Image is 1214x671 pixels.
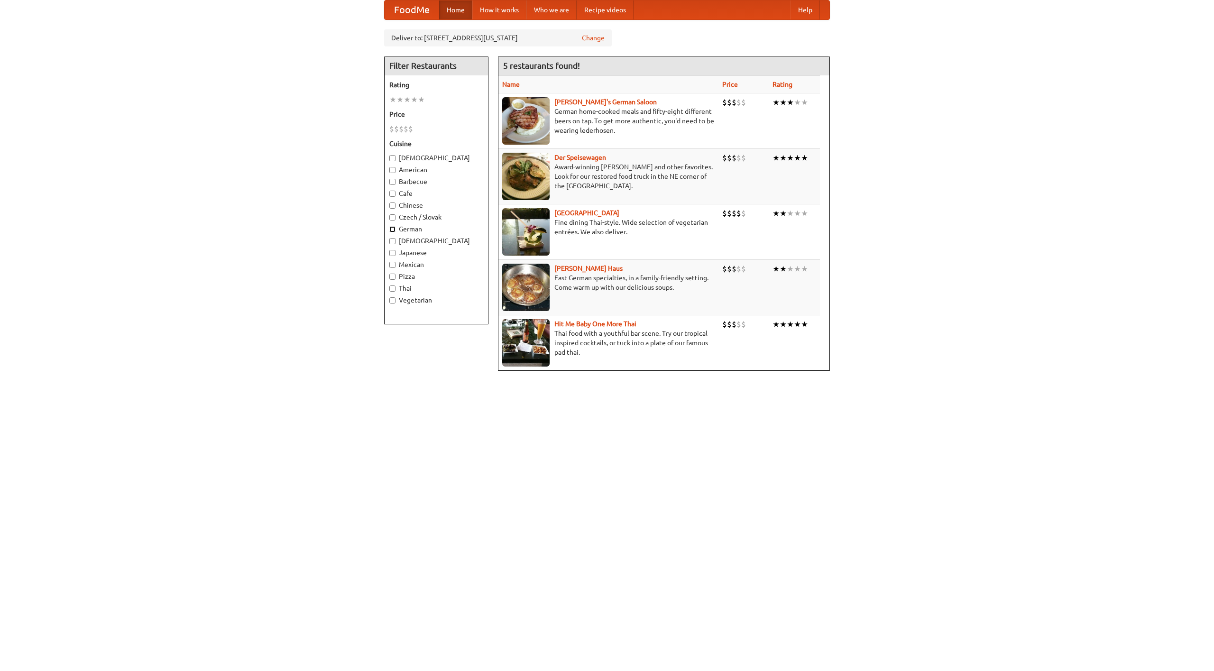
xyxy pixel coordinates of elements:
li: ★ [780,319,787,330]
li: ★ [773,208,780,219]
label: Thai [389,284,483,293]
div: Deliver to: [STREET_ADDRESS][US_STATE] [384,29,612,46]
li: ★ [794,208,801,219]
a: Hit Me Baby One More Thai [554,320,636,328]
a: [GEOGRAPHIC_DATA] [554,209,619,217]
a: Change [582,33,605,43]
li: $ [408,124,413,134]
li: $ [727,319,732,330]
li: $ [736,264,741,274]
li: $ [722,97,727,108]
li: $ [736,153,741,163]
li: ★ [787,264,794,274]
input: American [389,167,395,173]
input: Chinese [389,202,395,209]
label: Cafe [389,189,483,198]
a: Der Speisewagen [554,154,606,161]
li: ★ [780,208,787,219]
label: Chinese [389,201,483,210]
li: ★ [780,97,787,108]
a: FoodMe [385,0,439,19]
li: ★ [787,319,794,330]
li: ★ [773,264,780,274]
li: $ [736,97,741,108]
li: $ [741,319,746,330]
h4: Filter Restaurants [385,56,488,75]
li: $ [732,264,736,274]
a: Rating [773,81,792,88]
p: Award-winning [PERSON_NAME] and other favorites. Look for our restored food truck in the NE corne... [502,162,715,191]
li: ★ [794,319,801,330]
li: $ [404,124,408,134]
li: $ [741,153,746,163]
li: $ [727,153,732,163]
label: Vegetarian [389,295,483,305]
h5: Cuisine [389,139,483,148]
input: Czech / Slovak [389,214,395,221]
li: ★ [801,319,808,330]
input: Cafe [389,191,395,197]
li: ★ [801,153,808,163]
li: $ [727,264,732,274]
img: esthers.jpg [502,97,550,145]
li: ★ [773,97,780,108]
li: ★ [794,153,801,163]
li: $ [394,124,399,134]
label: Pizza [389,272,483,281]
a: Who we are [526,0,577,19]
li: $ [732,208,736,219]
input: German [389,226,395,232]
h5: Rating [389,80,483,90]
input: Thai [389,285,395,292]
li: $ [736,208,741,219]
img: speisewagen.jpg [502,153,550,200]
li: $ [741,97,746,108]
li: $ [722,319,727,330]
li: ★ [773,153,780,163]
a: Recipe videos [577,0,634,19]
a: Home [439,0,472,19]
h5: Price [389,110,483,119]
label: [DEMOGRAPHIC_DATA] [389,153,483,163]
img: kohlhaus.jpg [502,264,550,311]
a: Price [722,81,738,88]
li: $ [722,264,727,274]
li: ★ [787,153,794,163]
li: ★ [404,94,411,105]
ng-pluralize: 5 restaurants found! [503,61,580,70]
input: [DEMOGRAPHIC_DATA] [389,155,395,161]
p: German home-cooked meals and fifty-eight different beers on tap. To get more authentic, you'd nee... [502,107,715,135]
input: Pizza [389,274,395,280]
a: [PERSON_NAME]'s German Saloon [554,98,657,106]
li: ★ [389,94,396,105]
li: $ [722,153,727,163]
li: ★ [801,97,808,108]
b: [PERSON_NAME] Haus [554,265,623,272]
label: Japanese [389,248,483,257]
li: ★ [418,94,425,105]
p: East German specialties, in a family-friendly setting. Come warm up with our delicious soups. [502,273,715,292]
li: $ [741,264,746,274]
li: ★ [411,94,418,105]
li: $ [732,97,736,108]
label: Mexican [389,260,483,269]
p: Fine dining Thai-style. Wide selection of vegetarian entrées. We also deliver. [502,218,715,237]
li: ★ [787,208,794,219]
img: satay.jpg [502,208,550,256]
li: ★ [780,264,787,274]
img: babythai.jpg [502,319,550,367]
li: $ [727,208,732,219]
input: Vegetarian [389,297,395,303]
label: Czech / Slovak [389,212,483,222]
li: $ [741,208,746,219]
li: $ [389,124,394,134]
li: ★ [794,264,801,274]
a: Name [502,81,520,88]
label: German [389,224,483,234]
label: American [389,165,483,175]
a: Help [791,0,820,19]
li: ★ [396,94,404,105]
